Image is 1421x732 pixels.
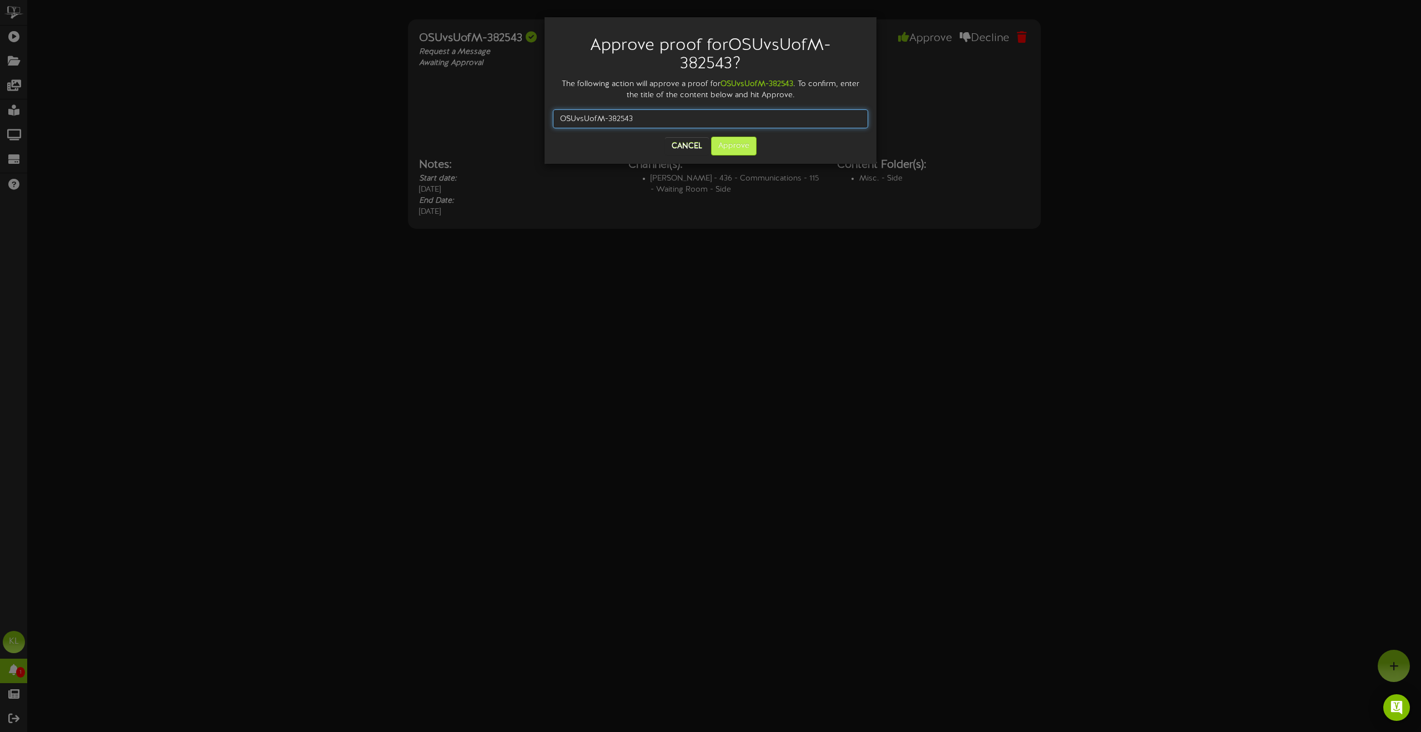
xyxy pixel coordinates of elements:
input: OSUvsUofM-382543 [553,109,868,128]
strong: OSUvsUofM-382543 [720,80,793,88]
div: Open Intercom Messenger [1383,694,1410,721]
div: The following action will approve a proof for . To confirm, enter the title of the content below ... [553,79,868,101]
h2: Approve proof for OSUvsUofM-382543 ? [561,37,860,73]
button: Cancel [665,137,709,155]
button: Approve [711,137,757,156]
